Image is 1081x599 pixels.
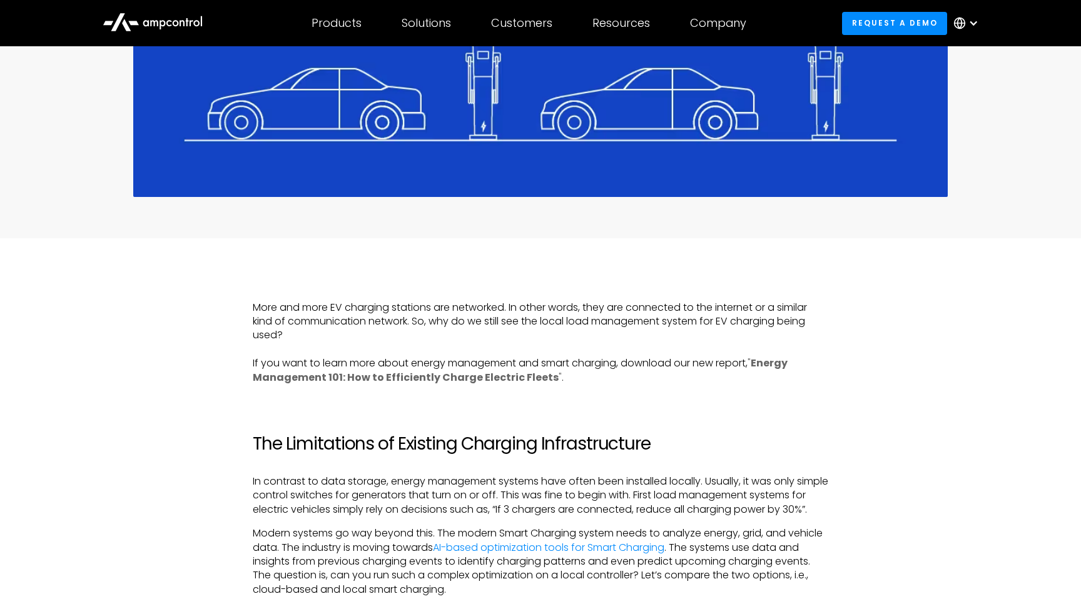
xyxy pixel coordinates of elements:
[842,11,947,34] a: Request a demo
[491,16,552,30] div: Customers
[690,16,746,30] div: Company
[402,16,451,30] div: Solutions
[253,475,828,516] p: In contrast to data storage, energy management systems have often been installed locally. Usually...
[312,16,362,30] div: Products
[592,16,650,30] div: Resources
[433,540,664,555] a: AI-based optimization tools for Smart Charging
[253,356,788,384] strong: Energy Management 101: How to Efficiently Charge Electric Fleets
[253,433,828,455] h2: The Limitations of Existing Charging Infrastructure
[253,526,828,596] p: Modern systems go way beyond this. The modern Smart Charging system needs to analyze energy, grid...
[253,301,828,399] p: More and more EV charging stations are networked. In other words, they are connected to the inter...
[253,356,788,384] a: "Energy Management 101: How to Efficiently Charge Electric Fleets"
